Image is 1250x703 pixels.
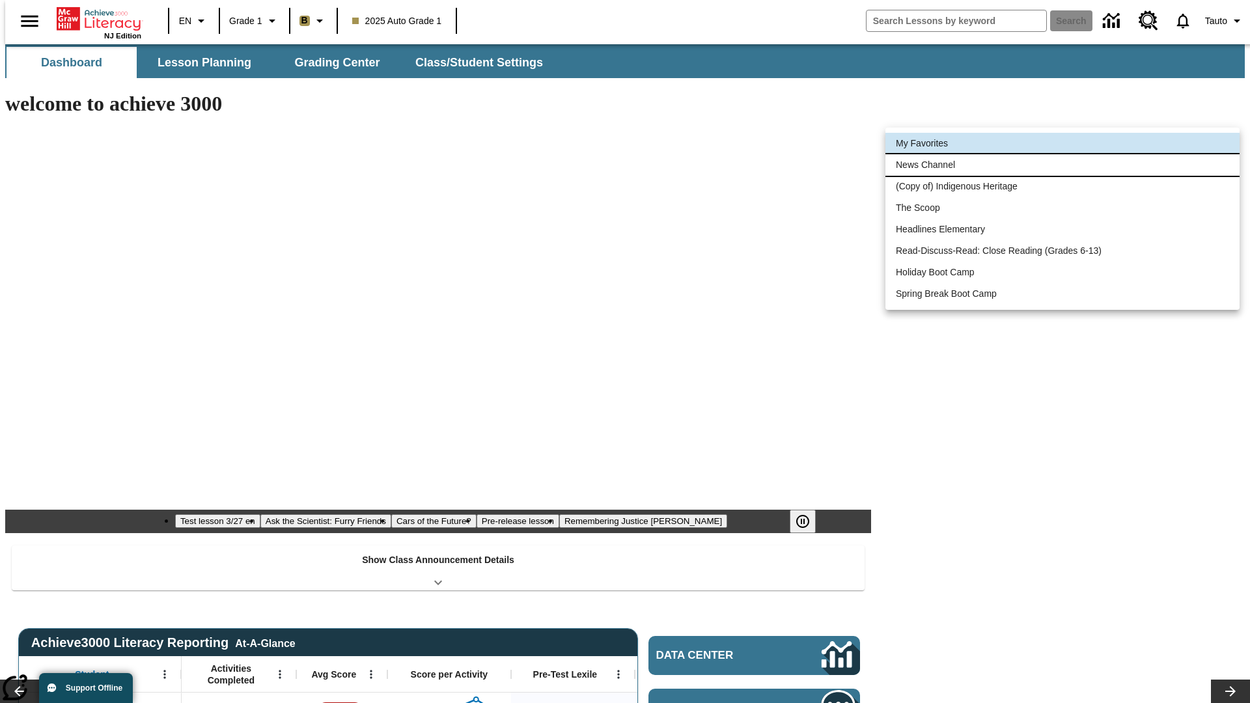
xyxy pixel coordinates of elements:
[885,197,1240,219] li: The Scoop
[885,240,1240,262] li: Read-Discuss-Read: Close Reading (Grades 6-13)
[885,283,1240,305] li: Spring Break Boot Camp
[885,176,1240,197] li: (Copy of) Indigenous Heritage
[885,262,1240,283] li: Holiday Boot Camp
[885,154,1240,176] li: News Channel
[885,219,1240,240] li: Headlines Elementary
[885,133,1240,154] li: My Favorites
